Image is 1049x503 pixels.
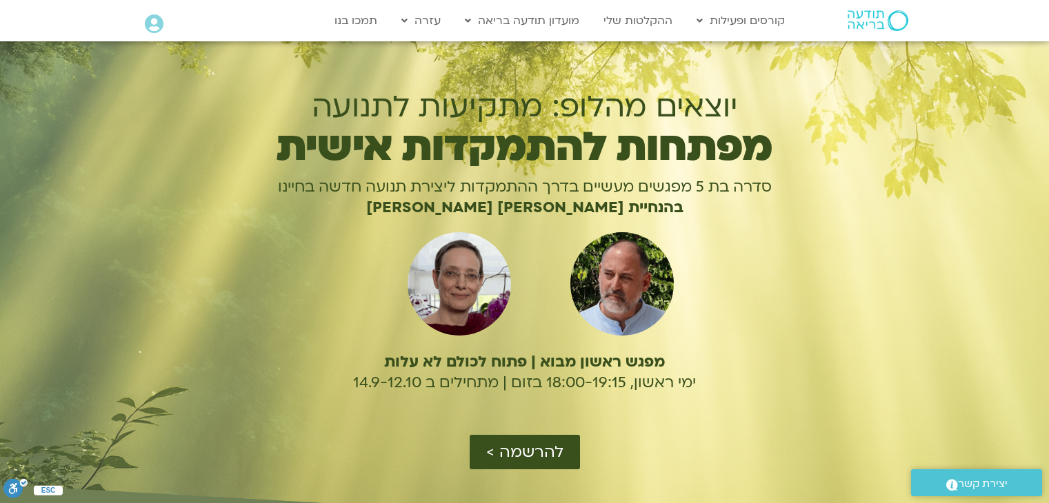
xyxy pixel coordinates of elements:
[911,469,1042,496] a: יצירת קשר
[226,176,823,197] p: סדרה בת 5 מפגשים מעשיים בדרך ההתמקדות ליצירת תנועה חדשה בחיינו
[848,10,908,31] img: תודעה בריאה
[328,8,384,34] a: תמכו בנו
[470,435,580,469] a: להרשמה >
[394,8,448,34] a: עזרה
[958,475,1008,493] span: יצירת קשר
[353,372,696,393] span: ימי ראשון, 18:00-19:15 בזום | מתחילים ב 14.9-12.10
[690,8,792,34] a: קורסים ופעילות
[458,8,586,34] a: מועדון תודעה בריאה
[486,443,563,461] span: להרשמה >
[226,90,823,124] h1: יוצאים מהלופ: מתקיעות לתנועה
[597,8,679,34] a: ההקלטות שלי
[366,197,683,218] b: בהנחיית [PERSON_NAME] [PERSON_NAME]
[226,132,823,163] h1: מפתחות להתמקדות אישית
[384,351,665,372] b: מפגש ראשון מבוא | פתוח לכולם לא עלות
